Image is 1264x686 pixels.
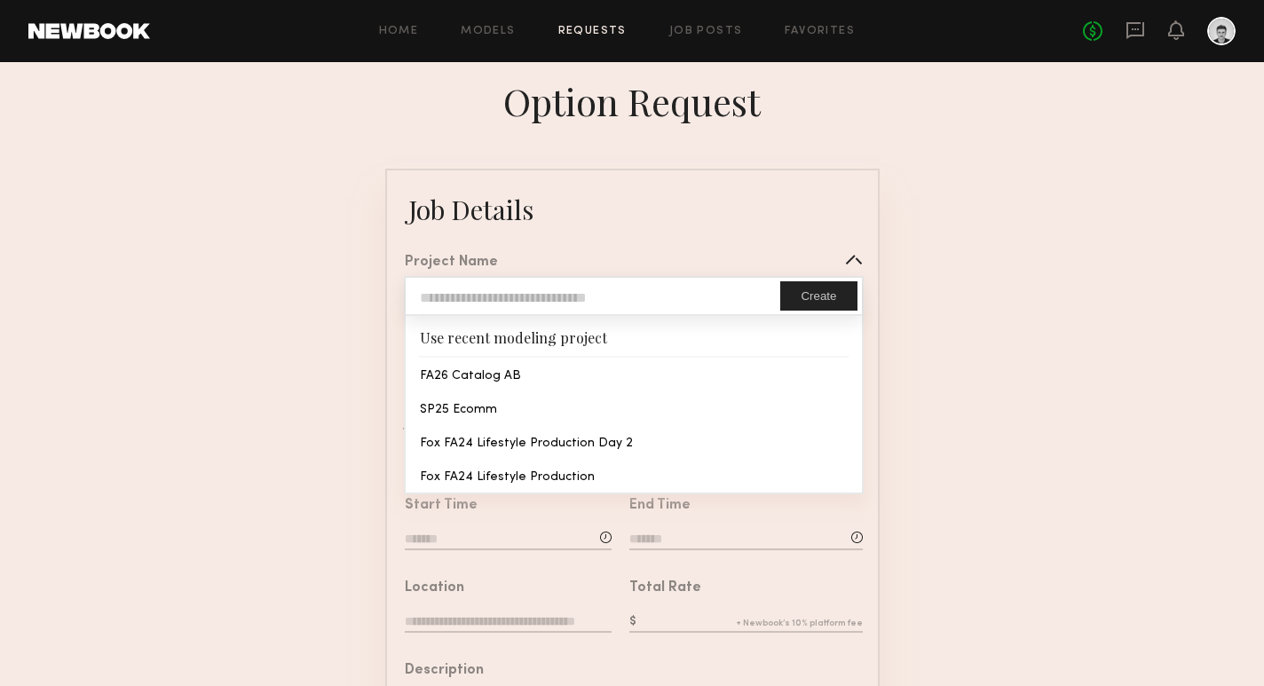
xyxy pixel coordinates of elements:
a: Models [461,26,515,37]
a: Favorites [785,26,855,37]
div: Option Request [503,76,761,126]
a: Requests [558,26,627,37]
div: FA26 Catalog AB [406,358,861,391]
div: Fox FA24 Lifestyle Production [406,459,861,493]
div: Location [405,581,464,595]
div: Total Rate [629,581,701,595]
div: Fox FA24 Lifestyle Production Day 2 [406,425,861,459]
div: Description [405,664,484,678]
a: Home [379,26,419,37]
a: Job Posts [669,26,743,37]
div: End Time [629,499,691,513]
div: Job Details [408,192,533,227]
div: Use recent modeling project [406,316,861,356]
div: Project Name [405,256,498,270]
button: Create [780,281,857,311]
div: SP25 Ecomm [406,391,861,425]
div: Start Time [405,499,478,513]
